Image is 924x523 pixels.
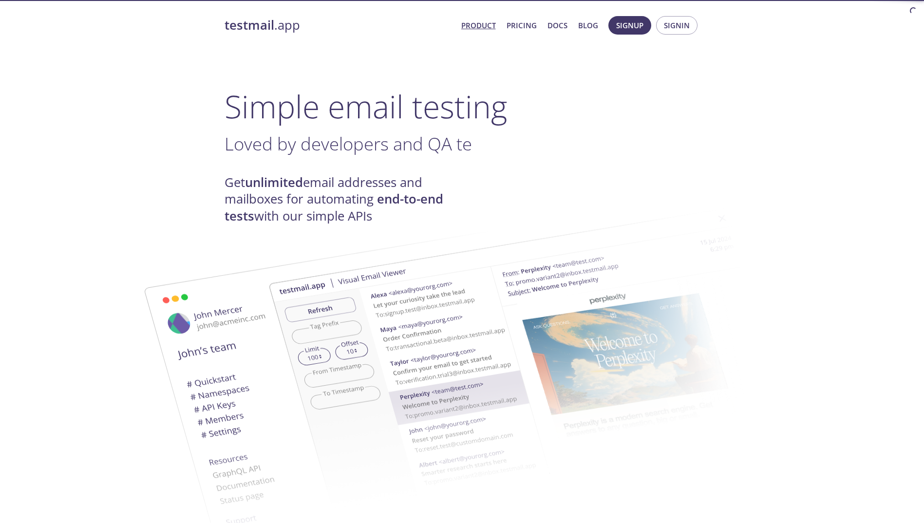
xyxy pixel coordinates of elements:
h1: Simple email testing [225,88,700,125]
strong: unlimited [245,174,303,191]
a: Docs [547,19,567,32]
a: testmail.app [225,17,453,34]
h4: Get email addresses and mailboxes for automating with our simple APIs [225,174,462,224]
strong: testmail [225,17,274,34]
a: Product [461,19,496,32]
span: Signup [616,19,643,32]
a: Pricing [507,19,537,32]
a: Blog [578,19,598,32]
strong: end-to-end tests [225,190,443,224]
button: Signin [656,16,698,35]
span: Signin [664,19,690,32]
span: Loved by developers and QA te [225,131,472,156]
button: Signup [608,16,651,35]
